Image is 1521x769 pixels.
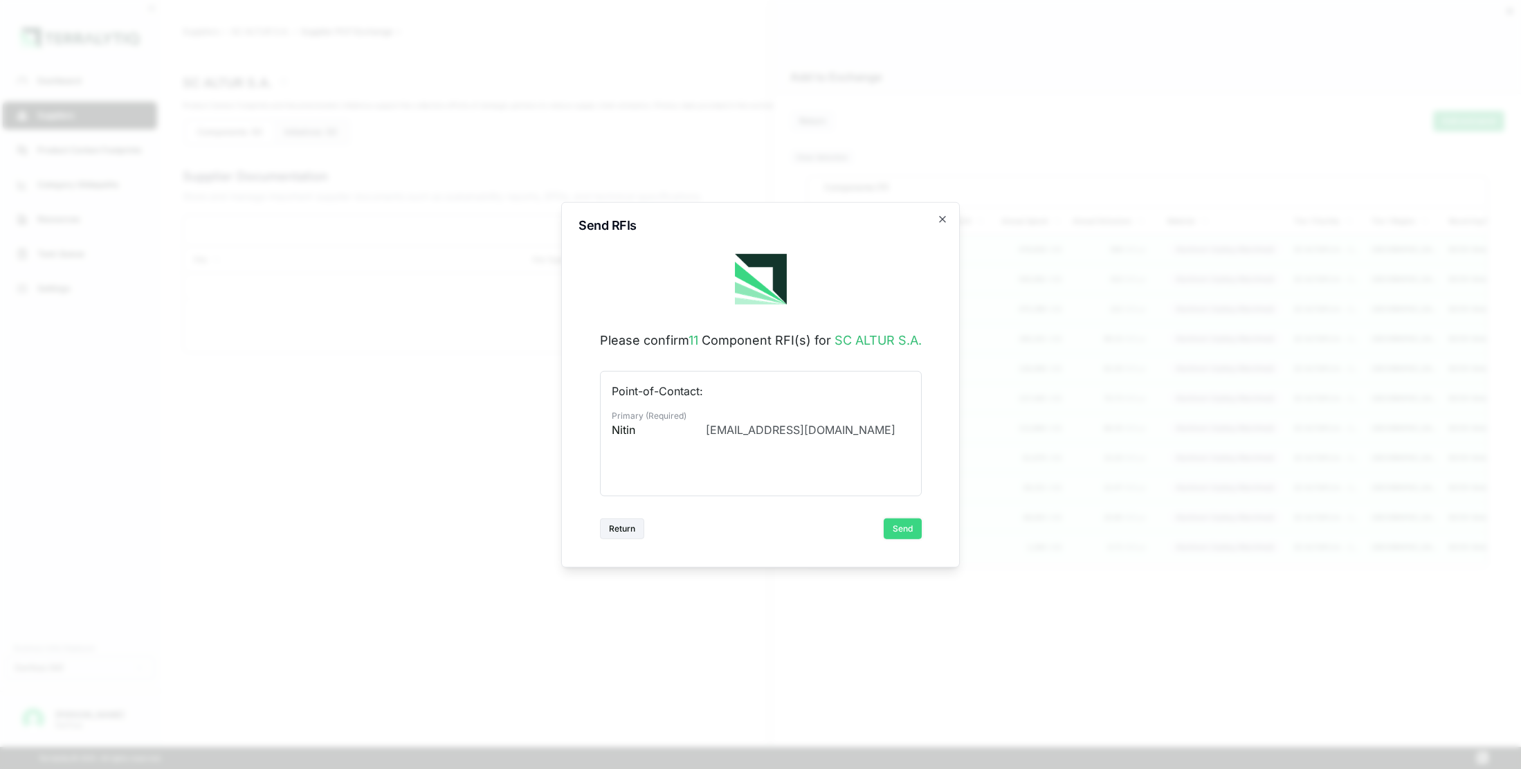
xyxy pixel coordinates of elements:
[612,410,910,422] div: Primary (Required)
[689,333,698,347] span: 11
[600,332,922,349] div: Please confirm Component RFI(s) for
[835,333,922,347] span: SC ALTUR S.A.
[612,422,700,438] div: Nitin
[706,422,905,438] div: [EMAIL_ADDRESS][DOMAIN_NAME]
[579,219,942,231] h2: Send RFIs
[600,518,644,539] button: Close
[884,518,922,539] button: Send
[612,383,910,399] div: Point-of-Contact:
[735,253,787,304] img: Logo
